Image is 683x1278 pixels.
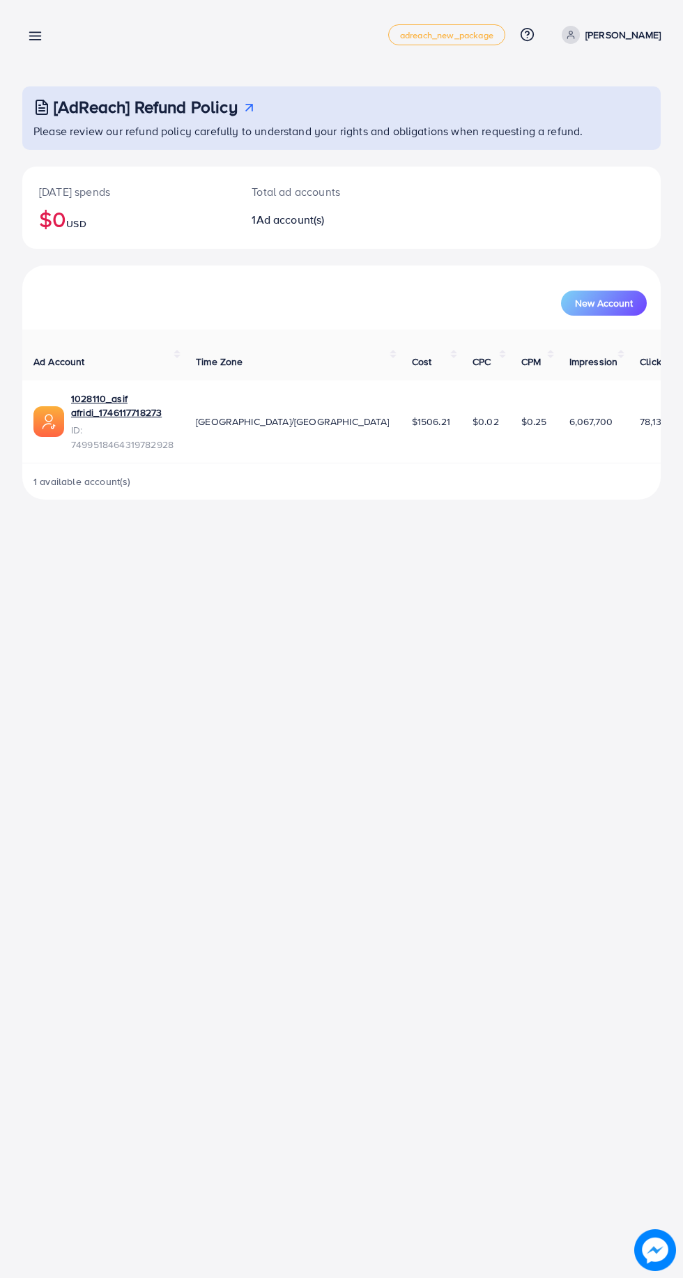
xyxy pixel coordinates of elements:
[521,415,547,429] span: $0.25
[473,415,499,429] span: $0.02
[640,415,667,429] span: 78,136
[473,355,491,369] span: CPC
[66,217,86,231] span: USD
[33,355,85,369] span: Ad Account
[634,1229,676,1271] img: image
[71,392,174,420] a: 1028110_asif afridi_1746117718273
[33,406,64,437] img: ic-ads-acc.e4c84228.svg
[196,415,390,429] span: [GEOGRAPHIC_DATA]/[GEOGRAPHIC_DATA]
[521,355,541,369] span: CPM
[71,423,174,452] span: ID: 7499518464319782928
[412,355,432,369] span: Cost
[256,212,325,227] span: Ad account(s)
[39,206,218,232] h2: $0
[400,31,493,40] span: adreach_new_package
[412,415,450,429] span: $1506.21
[54,97,238,117] h3: [AdReach] Refund Policy
[252,213,378,226] h2: 1
[556,26,661,44] a: [PERSON_NAME]
[569,415,613,429] span: 6,067,700
[39,183,218,200] p: [DATE] spends
[388,24,505,45] a: adreach_new_package
[569,355,618,369] span: Impression
[196,355,243,369] span: Time Zone
[33,475,131,488] span: 1 available account(s)
[252,183,378,200] p: Total ad accounts
[33,123,652,139] p: Please review our refund policy carefully to understand your rights and obligations when requesti...
[640,355,666,369] span: Clicks
[575,298,633,308] span: New Account
[585,26,661,43] p: [PERSON_NAME]
[561,291,647,316] button: New Account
